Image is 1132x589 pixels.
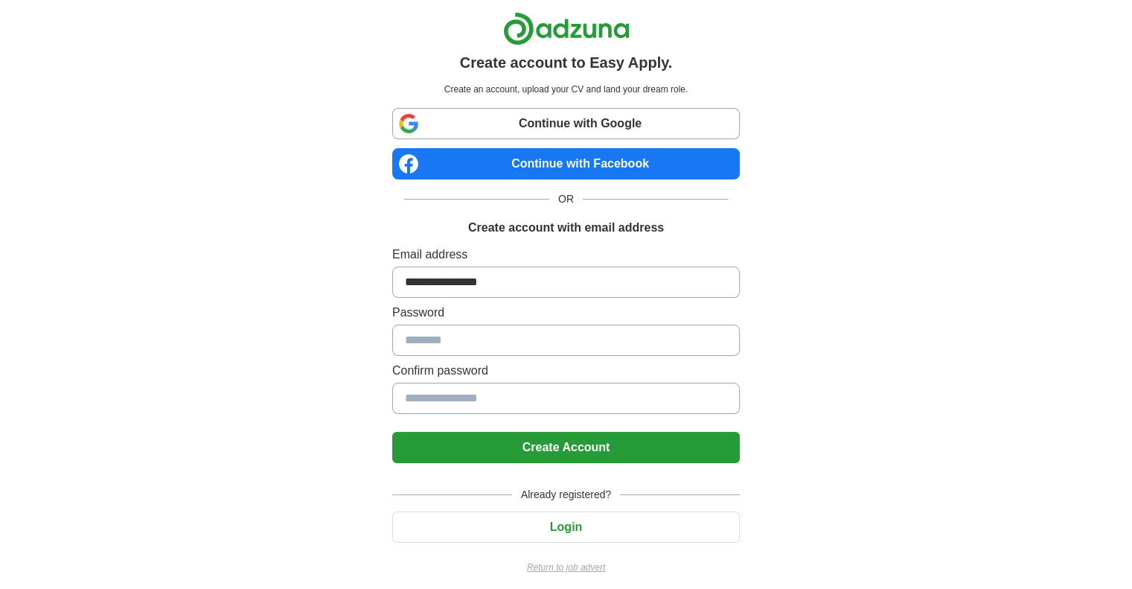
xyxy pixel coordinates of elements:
[468,219,664,237] h1: Create account with email address
[549,191,583,207] span: OR
[392,561,740,574] a: Return to job advert
[503,12,630,45] img: Adzuna logo
[392,148,740,179] a: Continue with Facebook
[460,51,673,74] h1: Create account to Easy Apply.
[392,304,740,322] label: Password
[392,520,740,533] a: Login
[392,362,740,380] label: Confirm password
[395,83,737,96] p: Create an account, upload your CV and land your dream role.
[392,246,740,264] label: Email address
[392,108,740,139] a: Continue with Google
[392,432,740,463] button: Create Account
[512,487,620,503] span: Already registered?
[392,512,740,543] button: Login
